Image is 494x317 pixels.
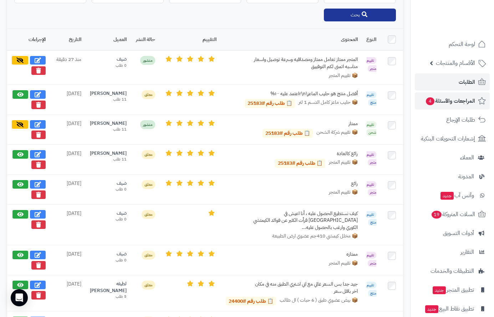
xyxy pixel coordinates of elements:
[362,29,381,50] th: النوع
[367,252,376,267] span: تقييم متجر
[329,260,358,267] span: 📦 تقييم المتجر
[415,262,490,280] a: التطبيقات والخدمات
[90,210,127,217] div: ضيف
[50,85,86,114] td: [DATE]
[90,294,127,300] div: 5 طلب
[90,90,127,97] div: [PERSON_NAME]
[221,29,362,50] th: المحتوى
[50,204,86,245] td: [DATE]
[90,186,127,192] div: 0 طلب
[459,77,475,87] span: الطلبات
[245,99,295,108] a: 📋 طلب رقم #25183
[131,29,159,50] th: حالة النشر
[431,266,474,276] span: التطبيقات والخدمات
[415,225,490,242] a: أدوات التسويق
[251,210,358,231] div: كيف نستطيع الحصول عليه ، أنا اعيش في [GEOGRAPHIC_DATA] قرأت الكثير عن فوائد الكيمتشي الكوري وارغب...
[432,285,474,295] span: تطبيق المتجر
[415,111,490,128] a: طلبات الإرجاع
[415,206,490,223] a: السلات المتروكة19
[90,56,127,63] div: ضيف
[142,180,155,189] span: معلق
[367,151,376,166] span: تقييم متجر
[90,180,127,187] div: ضيف
[90,251,127,257] div: ضيف
[50,245,86,275] td: [DATE]
[251,56,358,70] div: المتجر ممتاز تعامل ممتاز ومصداقيه وسرعة توصيل واسعار مناسبه اتمنى لكم التوفييق
[415,130,490,147] a: إشعارات التحويلات البنكية
[425,96,475,106] span: المراجعات والأسئلة
[272,232,358,240] span: 📦 مخلل كيمشي 410جم عضوي ارض الطبيعة
[142,150,155,159] span: معلق
[433,286,446,294] span: جديد
[159,29,221,50] th: التقييم
[140,56,155,65] span: منشور
[415,73,490,91] a: الطلبات
[142,90,155,99] span: معلق
[90,257,127,263] div: 0 طلب
[367,181,376,196] span: تقييم متجر
[251,120,358,127] div: ممتاز
[446,115,475,125] span: طلبات الإرجاع
[90,97,127,102] div: 11 طلب
[90,120,127,127] div: [PERSON_NAME]
[140,120,155,129] span: منشور
[90,216,127,222] div: 0 طلب
[275,159,325,168] a: 📋 طلب رقم #25183
[421,134,475,144] span: إشعارات التحويلات البنكية
[367,57,376,72] span: تقييم متجر
[90,63,127,68] div: 0 طلب
[425,305,438,313] span: جديد
[431,209,475,219] span: السلات المتروكة
[50,275,86,311] td: [DATE]
[50,29,86,50] th: التاريخ
[90,281,127,294] div: لطيفه [PERSON_NAME]
[251,180,358,187] div: رائع
[415,149,490,166] a: العملاء
[424,304,474,314] span: تطبيق نقاط البيع
[415,168,490,185] a: المدونة
[251,281,358,295] div: جيد جدا بس السعر غالي مع اني اشتري الطبق منه في مكان اخر باقل سعر
[415,36,490,53] a: لوحة التحكم
[142,281,155,290] span: معلق
[445,20,487,35] img: logo-2.png
[426,97,434,105] span: 4
[263,129,313,138] a: 📋 طلب رقم #25183
[299,99,358,108] span: 📦 حليب ماعز كامل الدسم 1 لتر
[440,192,454,200] span: جديد
[415,244,490,261] a: التقارير
[460,247,474,257] span: التقارير
[142,251,155,260] span: معلق
[50,114,86,144] td: [DATE]
[226,297,276,306] a: 📋 طلب رقم #24400
[458,172,474,181] span: المدونة
[366,121,376,136] span: تقييم شحن
[367,91,376,106] span: تقييم منتج
[86,29,131,50] th: العميل
[90,157,127,162] div: 11 طلب
[251,251,358,258] div: ممتازه
[90,127,127,132] div: 11 طلب
[367,282,376,297] span: تقييم منتج
[432,211,442,219] span: 19
[50,50,86,85] td: منذ 27 دقيقة
[50,174,86,204] td: [DATE]
[11,289,28,306] div: Open Intercom Messenger
[415,281,490,298] a: تطبيق المتجرجديد
[50,144,86,174] td: [DATE]
[90,150,127,157] div: [PERSON_NAME]
[415,92,490,109] a: المراجعات والأسئلة4
[440,190,474,200] span: وآتس آب
[436,58,475,68] span: الأقسام والمنتجات
[329,189,358,196] span: 📦 تقييم المتجر
[460,153,474,163] span: العملاء
[443,228,474,238] span: أدوات التسويق
[142,210,155,219] span: معلق
[7,29,50,50] th: الإجراءات
[367,211,376,226] span: تقييم منتج
[324,9,396,21] button: بحث
[415,187,490,204] a: وآتس آبجديد
[316,129,358,138] span: 📦 تقييم شركة الشحن
[251,150,358,157] div: رائع كالعادة
[449,39,475,49] span: لوحة التحكم
[280,297,358,306] span: 📦 بيض عضوي طبق ( 6 حبات ) ال طالب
